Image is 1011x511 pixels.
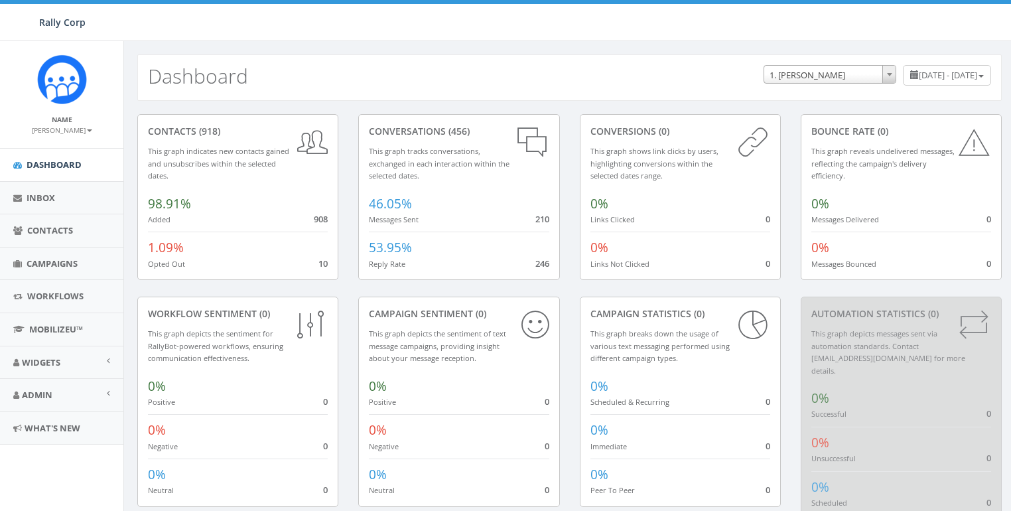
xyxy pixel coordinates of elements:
[590,466,608,483] span: 0%
[590,146,718,181] small: This graph shows link clicks by users, highlighting conversions within the selected dates range.
[27,290,84,302] span: Workflows
[986,452,991,464] span: 0
[369,307,549,321] div: Campaign Sentiment
[148,239,184,256] span: 1.09%
[369,125,549,138] div: conversations
[314,213,328,225] span: 908
[925,307,939,320] span: (0)
[590,239,608,256] span: 0%
[535,213,549,225] span: 210
[369,485,395,495] small: Neutral
[369,421,387,439] span: 0%
[986,407,991,419] span: 0
[257,307,270,320] span: (0)
[473,307,486,320] span: (0)
[369,259,405,269] small: Reply Rate
[811,125,991,138] div: Bounce Rate
[811,453,856,463] small: Unsuccessful
[590,214,635,224] small: Links Clicked
[764,66,896,84] span: 1. James Martin
[148,125,328,138] div: contacts
[590,378,608,395] span: 0%
[148,485,174,495] small: Neutral
[323,440,328,452] span: 0
[27,192,55,204] span: Inbox
[369,378,387,395] span: 0%
[811,259,876,269] small: Messages Bounced
[37,54,87,104] img: Icon_1.png
[766,213,770,225] span: 0
[27,257,78,269] span: Campaigns
[811,498,847,508] small: Scheduled
[39,16,86,29] span: Rally Corp
[323,484,328,496] span: 0
[811,195,829,212] span: 0%
[811,239,829,256] span: 0%
[148,397,175,407] small: Positive
[25,422,80,434] span: What's New
[875,125,888,137] span: (0)
[148,421,166,439] span: 0%
[766,396,770,407] span: 0
[52,115,72,124] small: Name
[590,397,669,407] small: Scheduled & Recurring
[766,257,770,269] span: 0
[535,257,549,269] span: 246
[148,307,328,321] div: Workflow Sentiment
[545,484,549,496] span: 0
[811,328,965,376] small: This graph depicts messages sent via automation standards. Contact [EMAIL_ADDRESS][DOMAIN_NAME] f...
[369,397,396,407] small: Positive
[369,195,412,212] span: 46.05%
[590,195,608,212] span: 0%
[446,125,470,137] span: (456)
[919,69,977,81] span: [DATE] - [DATE]
[811,409,846,419] small: Successful
[590,328,730,363] small: This graph breaks down the usage of various text messaging performed using different campaign types.
[691,307,705,320] span: (0)
[986,496,991,508] span: 0
[148,214,170,224] small: Added
[656,125,669,137] span: (0)
[29,323,83,335] span: MobilizeU™
[148,65,248,87] h2: Dashboard
[148,378,166,395] span: 0%
[811,307,991,321] div: Automation Statistics
[811,390,829,407] span: 0%
[811,214,879,224] small: Messages Delivered
[590,307,770,321] div: Campaign Statistics
[590,421,608,439] span: 0%
[764,65,896,84] span: 1. James Martin
[369,466,387,483] span: 0%
[318,257,328,269] span: 10
[811,146,955,181] small: This graph reveals undelivered messages, reflecting the campaign's delivery efficiency.
[22,389,52,401] span: Admin
[148,328,283,363] small: This graph depicts the sentiment for RallyBot-powered workflows, ensuring communication effective...
[590,125,770,138] div: conversions
[27,224,73,236] span: Contacts
[766,484,770,496] span: 0
[545,396,549,407] span: 0
[369,214,419,224] small: Messages Sent
[369,239,412,256] span: 53.95%
[590,485,635,495] small: Peer To Peer
[32,123,92,135] a: [PERSON_NAME]
[148,466,166,483] span: 0%
[369,328,506,363] small: This graph depicts the sentiment of text message campaigns, providing insight about your message ...
[148,259,185,269] small: Opted Out
[32,125,92,135] small: [PERSON_NAME]
[986,257,991,269] span: 0
[27,159,82,171] span: Dashboard
[811,434,829,451] span: 0%
[148,195,191,212] span: 98.91%
[766,440,770,452] span: 0
[369,146,509,181] small: This graph tracks conversations, exchanged in each interaction within the selected dates.
[148,146,289,181] small: This graph indicates new contacts gained and unsubscribes within the selected dates.
[590,441,627,451] small: Immediate
[811,478,829,496] span: 0%
[148,441,178,451] small: Negative
[986,213,991,225] span: 0
[369,441,399,451] small: Negative
[545,440,549,452] span: 0
[323,396,328,407] span: 0
[22,356,60,368] span: Widgets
